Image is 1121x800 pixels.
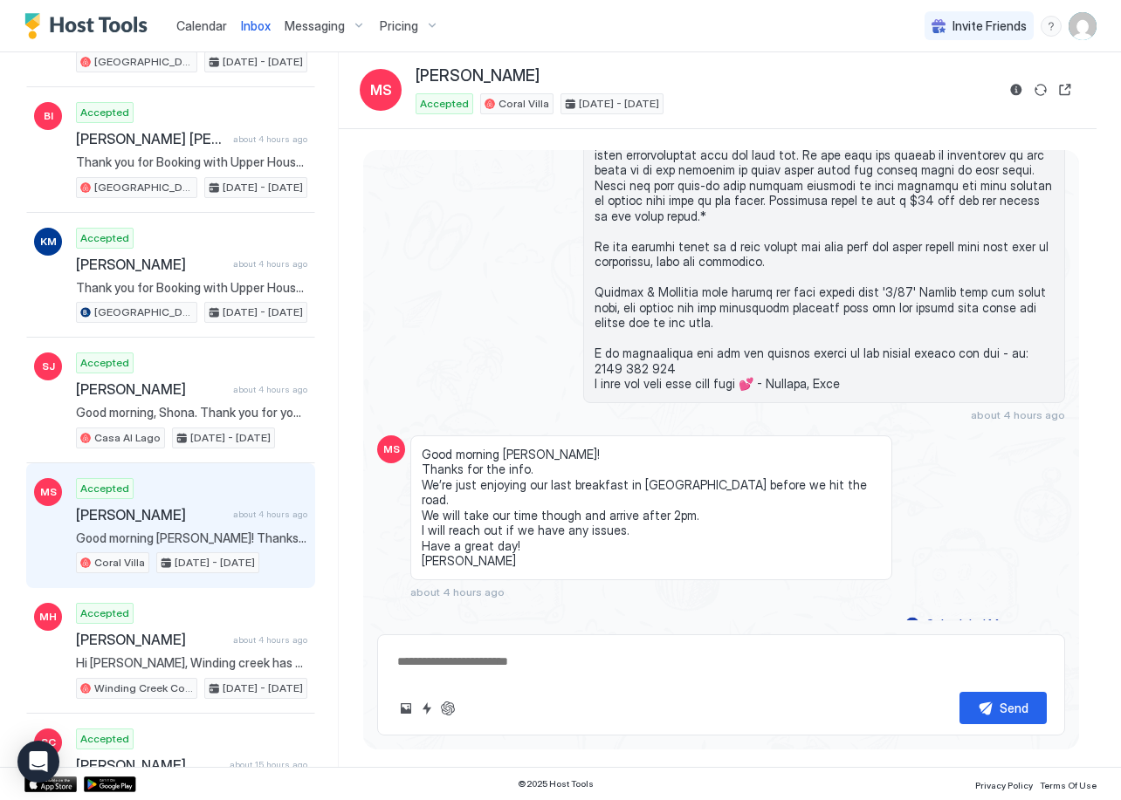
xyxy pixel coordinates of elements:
span: Coral Villa [499,96,549,112]
a: Terms Of Use [1040,775,1097,793]
span: [PERSON_NAME] [76,256,226,273]
span: SC [41,735,56,750]
div: Scheduled Messages [926,615,1045,633]
span: Pricing [380,18,418,34]
button: Scheduled Messages [903,612,1065,636]
button: Quick reply [416,698,437,719]
span: [GEOGRAPHIC_DATA] [94,180,193,195]
span: BI [44,108,53,124]
a: Host Tools Logo [24,13,155,39]
button: Open reservation [1055,79,1076,100]
span: [PERSON_NAME] [76,506,226,523]
button: Upload image [395,698,416,719]
button: Send [959,692,1047,724]
span: Accepted [80,731,129,747]
div: Send [1000,699,1028,717]
span: Inbox [241,18,271,33]
span: about 4 hours ago [971,408,1065,421]
span: Terms Of Use [1040,780,1097,790]
span: Accepted [80,105,129,120]
span: Messaging [285,18,345,34]
span: Good morning [PERSON_NAME]! Thanks for the info. We’re just enjoying our last breakfast in [GEOGR... [422,447,881,569]
span: MS [370,79,392,100]
a: Privacy Policy [975,775,1033,793]
span: [PERSON_NAME] [76,631,226,648]
span: Calendar [176,18,227,33]
span: Accepted [80,605,129,621]
span: [GEOGRAPHIC_DATA] [94,304,193,320]
span: about 15 hours ago [230,759,307,770]
span: SJ [42,359,55,374]
span: Coral Villa [94,555,145,571]
a: Calendar [176,17,227,35]
span: MH [39,609,57,625]
span: Good morning, Shona. Thank you for your enquiry. Unfortunately, I am unable to give you an answer... [76,405,307,421]
span: about 4 hours ago [410,585,505,598]
span: [GEOGRAPHIC_DATA] [94,54,193,70]
span: [DATE] - [DATE] [223,180,303,195]
span: [DATE] - [DATE] [190,430,271,446]
span: Invite Friends [953,18,1027,34]
span: about 4 hours ago [233,258,307,270]
span: Accepted [80,230,129,246]
span: [PERSON_NAME] [PERSON_NAME] [76,130,226,147]
button: Sync reservation [1030,79,1051,100]
span: Good morning [PERSON_NAME]! Thanks for the info. We’re just enjoying our last breakfast in [GEOGR... [76,530,307,546]
span: [DATE] - [DATE] [175,555,255,571]
span: KM [40,234,57,250]
span: Casa Al Lago [94,430,161,446]
span: about 4 hours ago [233,634,307,646]
div: menu [1041,16,1062,37]
a: Google Play Store [84,776,136,792]
span: [PERSON_NAME] [76,380,226,398]
button: ChatGPT Auto Reply [437,698,458,719]
span: [PERSON_NAME] [76,756,223,774]
span: [DATE] - [DATE] [223,680,303,696]
span: MS [383,441,400,457]
span: © 2025 Host Tools [518,778,594,790]
span: Hi [PERSON_NAME], Winding creek has a coffee pod machine. :) Coffee pods supplied. Kind regards, ... [76,655,307,671]
a: App Store [24,776,77,792]
span: [DATE] - [DATE] [223,304,303,320]
span: Thank you for Booking with Upper House! We hope you are looking forward to your stay. Check in an... [76,280,307,296]
button: Reservation information [1006,79,1027,100]
div: User profile [1069,12,1097,40]
span: [DATE] - [DATE] [579,96,659,112]
span: MS [40,484,57,500]
span: Accepted [80,355,129,371]
span: Winding Creek Cottage [94,680,193,696]
span: Privacy Policy [975,780,1033,790]
span: [DATE] - [DATE] [223,54,303,70]
span: Thank you for Booking with Upper House! We hope you are looking forward to your stay. Check in an... [76,154,307,170]
span: about 4 hours ago [233,133,307,145]
span: Accepted [420,96,469,112]
span: about 4 hours ago [233,509,307,520]
span: [PERSON_NAME] [416,66,540,86]
span: Accepted [80,481,129,496]
div: Open Intercom Messenger [17,741,59,783]
span: about 4 hours ago [233,384,307,395]
a: Inbox [241,17,271,35]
